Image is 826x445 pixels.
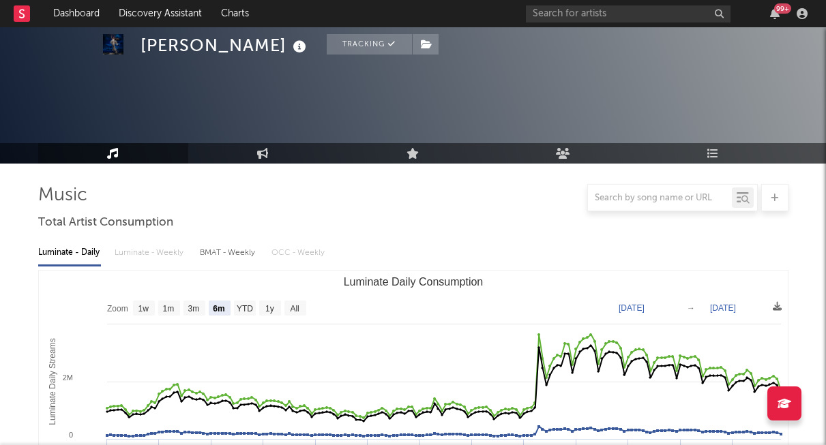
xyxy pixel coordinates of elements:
[290,304,299,313] text: All
[107,304,128,313] text: Zoom
[62,373,72,382] text: 2M
[710,303,736,313] text: [DATE]
[343,276,483,288] text: Luminate Daily Consumption
[327,34,412,55] button: Tracking
[265,304,274,313] text: 1y
[770,8,780,19] button: 99+
[162,304,174,313] text: 1m
[619,303,645,313] text: [DATE]
[687,303,695,313] text: →
[213,304,224,313] text: 6m
[774,3,791,14] div: 99 +
[588,193,732,204] input: Search by song name or URL
[188,304,199,313] text: 3m
[141,34,310,57] div: [PERSON_NAME]
[38,241,101,264] div: Luminate - Daily
[38,215,173,231] span: Total Artist Consumption
[200,241,258,264] div: BMAT - Weekly
[236,304,252,313] text: YTD
[68,431,72,439] text: 0
[47,338,57,425] text: Luminate Daily Streams
[138,304,149,313] text: 1w
[526,5,731,22] input: Search for artists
